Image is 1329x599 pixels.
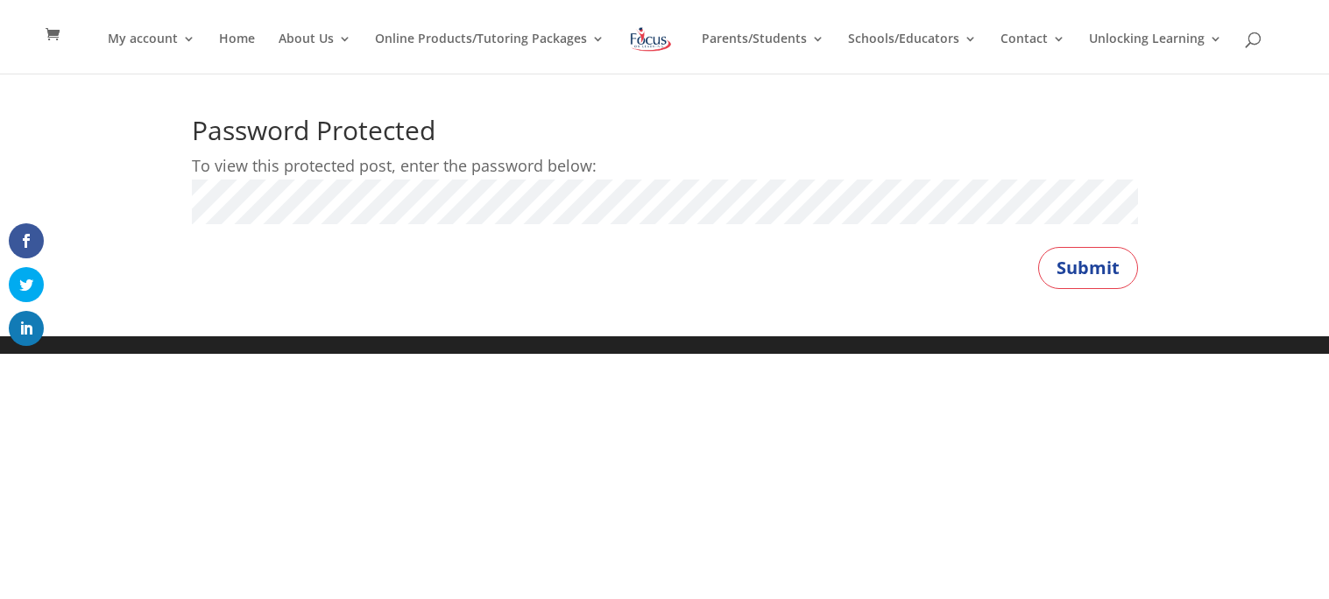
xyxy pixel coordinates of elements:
[219,32,255,74] a: Home
[1038,247,1138,289] button: Submit
[192,117,1138,152] h1: Password Protected
[848,32,977,74] a: Schools/Educators
[628,24,674,55] img: Focus on Learning
[192,152,1138,180] p: To view this protected post, enter the password below:
[702,32,824,74] a: Parents/Students
[108,32,195,74] a: My account
[279,32,351,74] a: About Us
[1089,32,1222,74] a: Unlocking Learning
[375,32,604,74] a: Online Products/Tutoring Packages
[1000,32,1065,74] a: Contact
